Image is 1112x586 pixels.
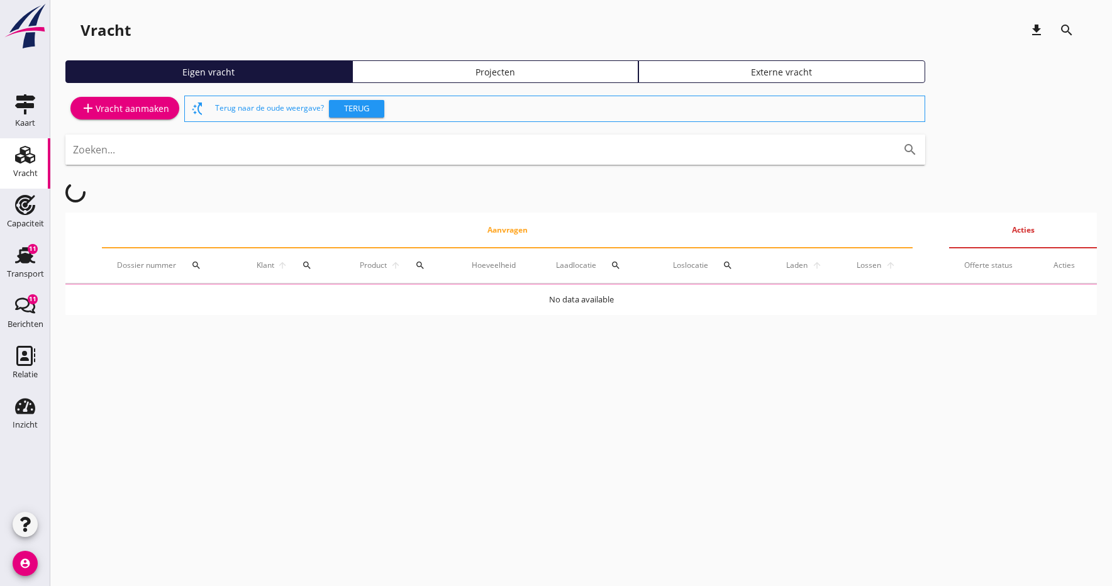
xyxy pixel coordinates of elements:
i: arrow_upward [883,260,898,270]
i: search [191,260,201,270]
div: Laadlocatie [556,250,643,280]
div: 11 [28,244,38,254]
th: Acties [949,213,1097,248]
a: Eigen vracht [65,60,352,83]
div: 11 [28,294,38,304]
div: Eigen vracht [71,65,347,79]
span: Klant [255,260,276,271]
div: Loslocatie [673,250,754,280]
div: Kaart [15,119,35,127]
i: account_circle [13,551,38,576]
td: No data available [65,285,1097,315]
i: search [302,260,312,270]
div: Inzicht [13,421,38,429]
div: Vracht [13,169,38,177]
img: logo-small.a267ee39.svg [3,3,48,50]
th: Aanvragen [102,213,913,248]
span: Laden [784,260,810,271]
div: Relatie [13,370,38,379]
div: Externe vracht [644,65,920,79]
div: Acties [1054,260,1082,271]
div: Offerte status [964,260,1023,271]
span: Product [358,260,388,271]
i: arrow_upward [810,260,825,270]
div: Berichten [8,320,43,328]
div: Capaciteit [7,219,44,228]
div: Hoeveelheid [472,260,526,271]
i: download [1029,23,1044,38]
div: Projecten [358,65,633,79]
div: Transport [7,270,44,278]
i: search [611,260,621,270]
i: arrow_upward [389,260,402,270]
i: search [1059,23,1074,38]
i: arrow_upward [276,260,289,270]
a: Vracht aanmaken [70,97,179,119]
input: Zoeken... [73,140,882,160]
div: Vracht aanmaken [81,101,169,116]
button: Terug [329,100,384,118]
i: switch_access_shortcut [190,101,205,116]
div: Terug naar de oude weergave? [215,96,920,121]
span: Lossen [854,260,883,271]
i: search [723,260,733,270]
a: Externe vracht [638,60,925,83]
div: Terug [334,102,379,115]
i: search [415,260,425,270]
a: Projecten [352,60,639,83]
i: search [903,142,918,157]
i: add [81,101,96,116]
div: Vracht [81,20,131,40]
div: Dossier nummer [117,250,225,280]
